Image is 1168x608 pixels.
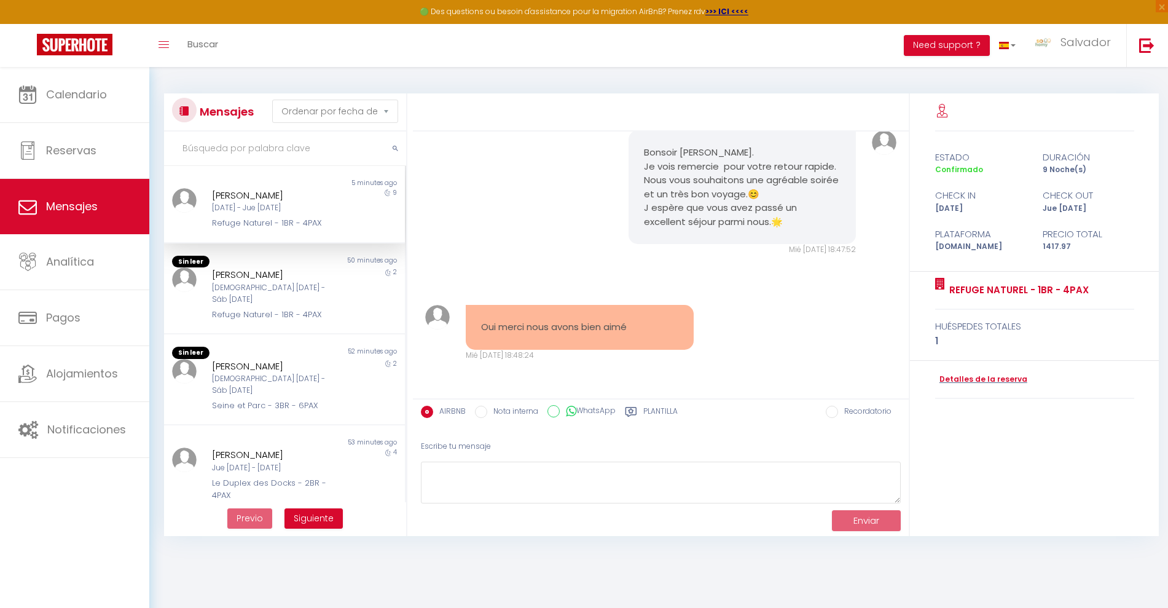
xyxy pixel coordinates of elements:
span: Sin leer [172,256,210,268]
div: [DEMOGRAPHIC_DATA] [DATE] - Sáb [DATE] [212,373,336,397]
a: Buscar [178,24,227,67]
img: ... [172,359,197,384]
span: 4 [393,448,397,457]
img: ... [172,267,197,292]
span: Confirmado [935,164,983,175]
span: Buscar [187,38,218,50]
div: Refuge Naturel - 1BR - 4PAX [212,309,336,321]
span: 9 [393,188,397,197]
div: [PERSON_NAME] [212,448,336,462]
div: Estado [927,150,1035,165]
div: 52 minutes ago [284,347,405,359]
div: Jue [DATE] [1035,203,1142,215]
span: Salvador [1060,34,1111,50]
div: Plataforma [927,227,1035,242]
div: Huéspedes totales [935,319,1134,334]
a: >>> ICI <<<< [705,6,748,17]
span: Notificaciones [47,422,126,437]
img: Super Booking [37,34,112,55]
span: 2 [393,267,397,277]
div: Precio total [1035,227,1142,242]
button: Need support ? [904,35,990,56]
div: 53 minutes ago [284,438,405,448]
div: [PERSON_NAME] [212,359,336,374]
div: Jue [DATE] - [DATE] [212,462,336,474]
label: Nota interna [487,406,538,419]
a: Refuge Naturel - 1BR - 4PAX [945,283,1089,298]
a: Detalles de la reserva [935,374,1027,385]
span: Sin leer [172,347,210,359]
div: Mié [DATE] 18:48:24 [466,350,694,361]
div: Mié [DATE] 18:47:52 [629,244,856,256]
span: Mensajes [46,199,98,214]
button: Next [284,508,343,529]
label: Plantilla [643,406,678,421]
div: [DATE] [927,203,1035,215]
div: Seine et Parc - 3BR - 6PAX [212,400,336,412]
span: Reservas [46,143,96,158]
label: Recordatorio [838,406,892,419]
img: ... [872,130,896,155]
span: Alojamientos [46,366,118,381]
div: [PERSON_NAME] [212,267,336,282]
div: 5 minutes ago [284,178,405,188]
img: ... [425,305,450,330]
span: Previo [237,512,263,524]
div: 1417.97 [1035,241,1142,253]
div: [DATE] - Jue [DATE] [212,202,336,214]
span: Siguiente [294,512,334,524]
div: [DEMOGRAPHIC_DATA] [DATE] - Sáb [DATE] [212,282,336,306]
button: Previous [227,508,272,529]
span: 2 [393,359,397,368]
div: Duración [1035,150,1142,165]
img: logout [1139,38,1154,53]
div: 1 [935,334,1134,349]
span: Pagos [46,310,80,325]
img: ... [1034,37,1052,49]
img: ... [172,188,197,213]
div: Check in [927,188,1035,203]
div: Escribe tu mensaje [421,432,901,462]
div: Le Duplex des Docks - 2BR - 4PAX [212,477,336,502]
span: Analítica [46,254,94,269]
div: 9 Noche(s) [1035,164,1142,176]
pre: Bonsoir [PERSON_NAME]. Je vois remercie pour votre retour rapide. Nous vous souhaitons une agréab... [644,146,841,229]
div: [PERSON_NAME] [212,188,336,203]
span: Calendario [46,87,107,102]
pre: Oui merci nous avons bien aimé [481,320,678,334]
label: AIRBNB [433,406,466,419]
img: ... [172,448,197,472]
div: [DOMAIN_NAME] [927,241,1035,253]
div: Refuge Naturel - 1BR - 4PAX [212,217,336,229]
input: Búsqueda por palabra clave [164,132,406,166]
div: 50 minutes ago [284,256,405,268]
button: Enviar [832,510,901,532]
h3: Mensajes [197,98,254,125]
div: Check out [1035,188,1142,203]
label: WhatsApp [560,405,616,419]
a: ... Salvador [1025,24,1126,67]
